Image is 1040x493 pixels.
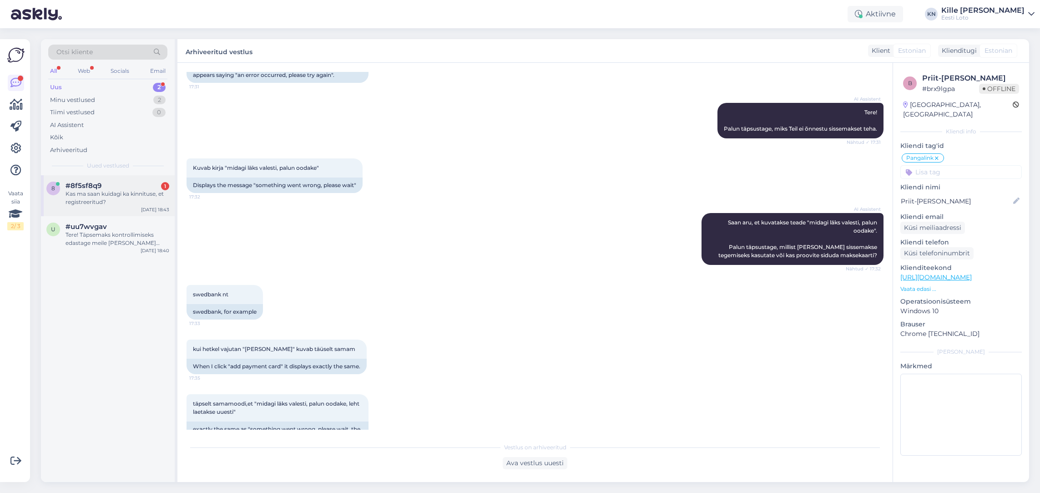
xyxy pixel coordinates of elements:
div: exactly the same as "something went wrong, please wait, the page will reload" [187,422,369,445]
p: Windows 10 [900,306,1022,316]
div: Kille [PERSON_NAME] [941,7,1025,14]
span: Vestlus on arhiveeritud [504,443,566,452]
div: Küsi telefoninumbrit [900,247,974,259]
span: 17:32 [189,193,223,200]
a: [URL][DOMAIN_NAME] [900,273,972,281]
div: Arhiveeritud [50,146,87,155]
span: 8 [51,185,55,192]
div: 2 [153,83,166,92]
span: Offline [979,84,1019,94]
span: 17:35 [189,375,223,381]
div: AI Assistent [50,121,84,130]
span: täpselt samamoodi,et "midagi läks valesti, palun oodake, leht laetakse uuesti" [193,400,361,415]
span: Estonian [898,46,926,56]
p: Operatsioonisüsteem [900,297,1022,306]
input: Lisa tag [900,165,1022,179]
a: Kille [PERSON_NAME]Eesti Loto [941,7,1035,21]
span: AI Assistent [847,206,881,213]
input: Lisa nimi [901,196,1011,206]
div: 0 [152,108,166,117]
p: Kliendi tag'id [900,141,1022,151]
div: Küsi meiliaadressi [900,222,965,234]
span: Saan aru, et kuvatakse teade "midagi läks valesti, palun oodake". Palun täpsustage, millist [PERS... [718,219,878,259]
span: Nähtud ✓ 17:31 [847,139,881,146]
span: Pangalink [906,155,934,161]
span: Uued vestlused [87,162,129,170]
span: 17:31 [189,83,223,90]
p: Brauser [900,320,1022,329]
div: Eesti Loto [941,14,1025,21]
span: Estonian [984,46,1012,56]
div: Kõik [50,133,63,142]
p: Kliendi nimi [900,183,1022,192]
div: swedbank, for example [187,304,263,320]
span: swedbank nt [193,291,228,298]
p: Märkmed [900,361,1022,371]
span: Otsi kliente [56,47,93,57]
span: Kuvab kirja "midagi läks valesti, palun oodake" [193,164,319,171]
div: Uus [50,83,62,92]
div: 2 [153,96,166,105]
span: #8f5sf8q9 [66,182,101,190]
div: 2 / 3 [7,222,24,230]
div: # brx9lgpa [922,84,979,94]
div: 1 [161,182,169,190]
span: u [51,226,56,233]
div: Kliendi info [900,127,1022,136]
div: Klienditugi [938,46,977,56]
div: Tere! Täpsemaks kontrollimiseks edastage meile [PERSON_NAME] isikukood. [PERSON_NAME] ebaõnnestus... [66,231,169,247]
div: Email [148,65,167,77]
div: When I click "add payment card" it displays exactly the same. [187,359,367,374]
div: Priit-[PERSON_NAME] [922,73,1019,84]
p: Klienditeekond [900,263,1022,273]
div: [PERSON_NAME] [900,348,1022,356]
span: kui hetkel vajutan "[PERSON_NAME]" kuvab täüselt samam [193,346,355,352]
div: [GEOGRAPHIC_DATA], [GEOGRAPHIC_DATA] [903,100,1013,119]
div: Minu vestlused [50,96,95,105]
p: Kliendi email [900,212,1022,222]
p: Kliendi telefon [900,238,1022,247]
div: Aktiivne [848,6,903,22]
span: 17:33 [189,320,223,327]
span: b [908,80,912,86]
img: Askly Logo [7,46,25,64]
span: Nähtud ✓ 17:32 [846,265,881,272]
div: Displays the message "something went wrong, please wait" [187,178,363,193]
span: #uu7wvgav [66,223,107,231]
div: Tiimi vestlused [50,108,95,117]
div: Klient [868,46,890,56]
span: AI Assistent [847,96,881,102]
div: Web [76,65,92,77]
p: Chrome [TECHNICAL_ID] [900,329,1022,339]
div: Ava vestlus uuesti [503,457,567,469]
div: Kas ma saan kuidagi ka kinnituse, et registreeritud? [66,190,169,206]
p: Vaata edasi ... [900,285,1022,293]
div: KN [925,8,938,20]
label: Arhiveeritud vestlus [186,45,252,57]
div: Socials [109,65,131,77]
div: Vaata siia [7,189,24,230]
div: [DATE] 18:43 [141,206,169,213]
div: [DATE] 18:40 [141,247,169,254]
div: All [48,65,59,77]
